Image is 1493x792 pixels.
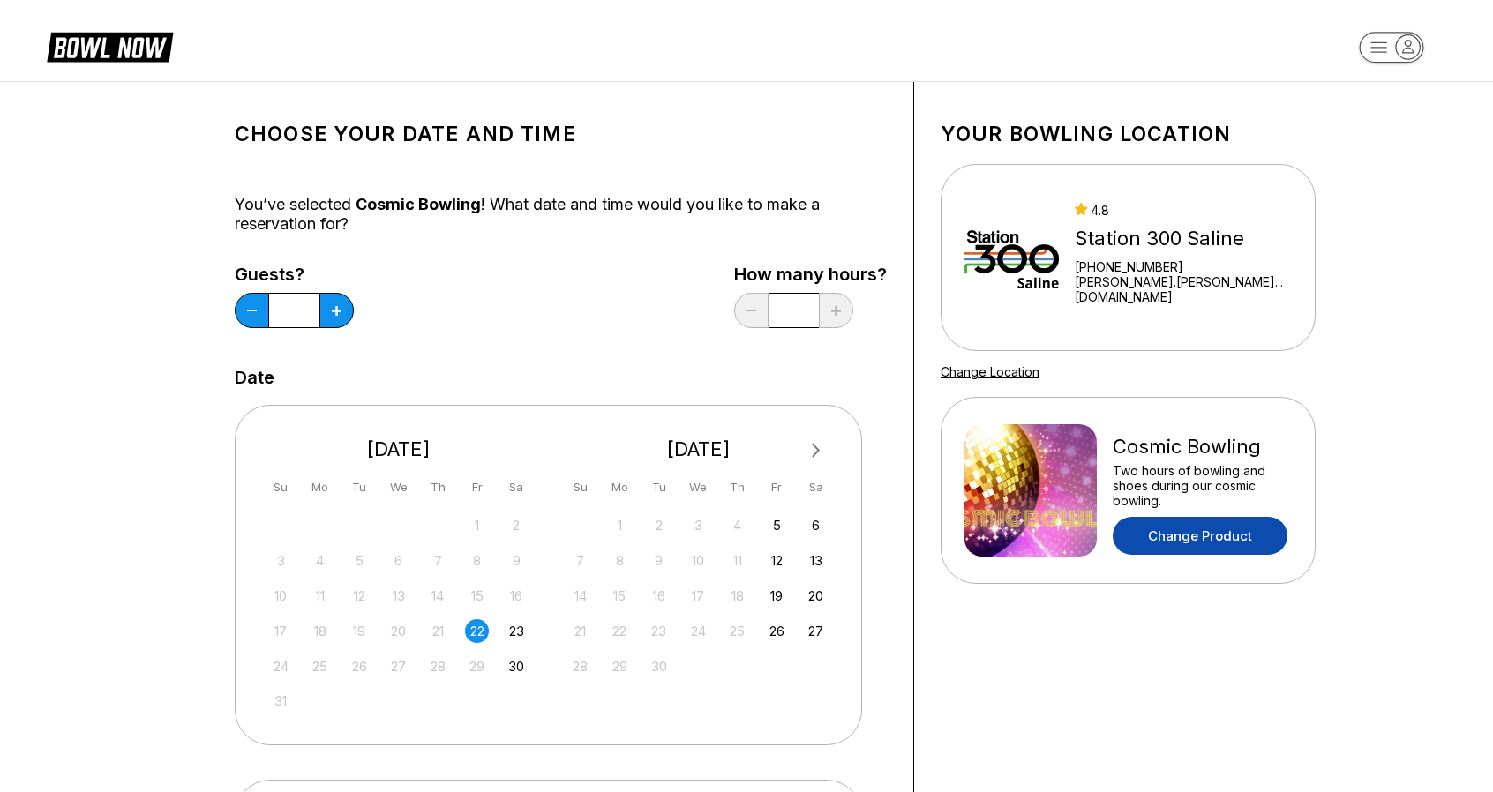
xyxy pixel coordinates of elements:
[1075,259,1292,274] div: [PHONE_NUMBER]
[608,654,632,678] div: Not available Monday, September 29th, 2025
[568,475,592,499] div: Su
[1075,227,1292,250] div: Station 300 Saline
[686,549,710,572] div: Not available Wednesday, September 10th, 2025
[964,424,1097,557] img: Cosmic Bowling
[426,549,450,572] div: Not available Thursday, August 7th, 2025
[647,654,671,678] div: Not available Tuesday, September 30th, 2025
[465,475,489,499] div: Fr
[562,437,836,461] div: [DATE]
[941,122,1316,146] h1: Your bowling location
[941,364,1039,379] a: Change Location
[725,549,749,572] div: Not available Thursday, September 11th, 2025
[426,619,450,643] div: Not available Thursday, August 21st, 2025
[235,265,354,284] label: Guests?
[269,584,293,608] div: Not available Sunday, August 10th, 2025
[465,513,489,537] div: Not available Friday, August 1st, 2025
[308,584,332,608] div: Not available Monday, August 11th, 2025
[1075,274,1292,304] a: [PERSON_NAME].[PERSON_NAME]...[DOMAIN_NAME]
[647,513,671,537] div: Not available Tuesday, September 2nd, 2025
[465,654,489,678] div: Not available Friday, August 29th, 2025
[269,654,293,678] div: Not available Sunday, August 24th, 2025
[505,475,529,499] div: Sa
[269,549,293,572] div: Not available Sunday, August 3rd, 2025
[348,549,371,572] div: Not available Tuesday, August 5th, 2025
[426,584,450,608] div: Not available Thursday, August 14th, 2025
[348,654,371,678] div: Not available Tuesday, August 26th, 2025
[686,513,710,537] div: Not available Wednesday, September 3rd, 2025
[608,513,632,537] div: Not available Monday, September 1st, 2025
[505,619,529,643] div: Choose Saturday, August 23rd, 2025
[1113,435,1292,459] div: Cosmic Bowling
[647,549,671,572] div: Not available Tuesday, September 9th, 2025
[765,619,789,643] div: Choose Friday, September 26th, 2025
[1075,203,1292,218] div: 4.8
[647,475,671,499] div: Tu
[308,549,332,572] div: Not available Monday, August 4th, 2025
[386,619,410,643] div: Not available Wednesday, August 20th, 2025
[566,512,831,678] div: month 2025-09
[804,513,828,537] div: Choose Saturday, September 6th, 2025
[505,584,529,608] div: Not available Saturday, August 16th, 2025
[802,437,830,465] button: Next Month
[262,437,536,461] div: [DATE]
[348,584,371,608] div: Not available Tuesday, August 12th, 2025
[608,619,632,643] div: Not available Monday, September 22nd, 2025
[734,265,887,284] label: How many hours?
[725,619,749,643] div: Not available Thursday, September 25th, 2025
[426,654,450,678] div: Not available Thursday, August 28th, 2025
[235,122,887,146] h1: Choose your Date and time
[1113,517,1287,555] a: Change Product
[269,475,293,499] div: Su
[765,584,789,608] div: Choose Friday, September 19th, 2025
[235,368,274,387] label: Date
[235,195,887,234] div: You’ve selected ! What date and time would you like to make a reservation for?
[647,584,671,608] div: Not available Tuesday, September 16th, 2025
[608,584,632,608] div: Not available Monday, September 15th, 2025
[804,619,828,643] div: Choose Saturday, September 27th, 2025
[308,475,332,499] div: Mo
[804,584,828,608] div: Choose Saturday, September 20th, 2025
[725,584,749,608] div: Not available Thursday, September 18th, 2025
[765,549,789,572] div: Choose Friday, September 12th, 2025
[465,584,489,608] div: Not available Friday, August 15th, 2025
[386,584,410,608] div: Not available Wednesday, August 13th, 2025
[386,475,410,499] div: We
[608,549,632,572] div: Not available Monday, September 8th, 2025
[269,619,293,643] div: Not available Sunday, August 17th, 2025
[804,549,828,572] div: Choose Saturday, September 13th, 2025
[386,549,410,572] div: Not available Wednesday, August 6th, 2025
[765,513,789,537] div: Choose Friday, September 5th, 2025
[505,513,529,537] div: Not available Saturday, August 2nd, 2025
[608,475,632,499] div: Mo
[348,619,371,643] div: Not available Tuesday, August 19th, 2025
[308,619,332,643] div: Not available Monday, August 18th, 2025
[505,654,529,678] div: Choose Saturday, August 30th, 2025
[348,475,371,499] div: Tu
[465,619,489,643] div: Choose Friday, August 22nd, 2025
[647,619,671,643] div: Not available Tuesday, September 23rd, 2025
[505,549,529,572] div: Not available Saturday, August 9th, 2025
[266,512,531,714] div: month 2025-08
[1113,463,1292,508] div: Two hours of bowling and shoes during our cosmic bowling.
[765,475,789,499] div: Fr
[426,475,450,499] div: Th
[725,475,749,499] div: Th
[568,584,592,608] div: Not available Sunday, September 14th, 2025
[568,654,592,678] div: Not available Sunday, September 28th, 2025
[465,549,489,572] div: Not available Friday, August 8th, 2025
[964,191,1059,324] img: Station 300 Saline
[356,195,481,213] span: Cosmic Bowling
[686,584,710,608] div: Not available Wednesday, September 17th, 2025
[568,619,592,643] div: Not available Sunday, September 21st, 2025
[804,475,828,499] div: Sa
[725,513,749,537] div: Not available Thursday, September 4th, 2025
[269,689,293,713] div: Not available Sunday, August 31st, 2025
[686,475,710,499] div: We
[686,619,710,643] div: Not available Wednesday, September 24th, 2025
[308,654,332,678] div: Not available Monday, August 25th, 2025
[568,549,592,572] div: Not available Sunday, September 7th, 2025
[386,654,410,678] div: Not available Wednesday, August 27th, 2025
